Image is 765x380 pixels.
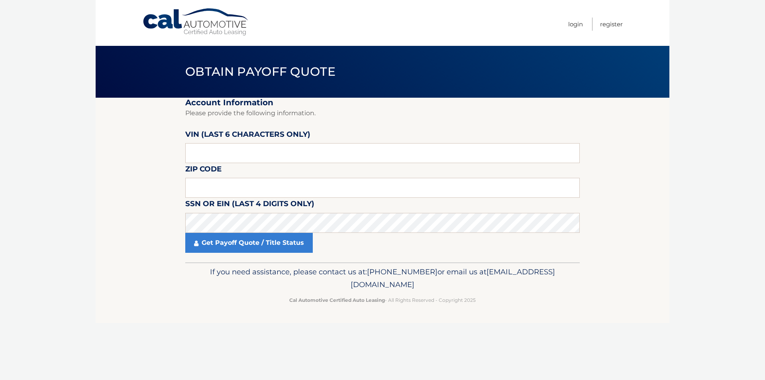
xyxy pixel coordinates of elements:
span: [PHONE_NUMBER] [367,267,437,276]
p: - All Rights Reserved - Copyright 2025 [190,296,575,304]
a: Register [600,18,623,31]
label: Zip Code [185,163,222,178]
p: Please provide the following information. [185,108,580,119]
strong: Cal Automotive Certified Auto Leasing [289,297,385,303]
p: If you need assistance, please contact us at: or email us at [190,266,575,291]
a: Login [568,18,583,31]
h2: Account Information [185,98,580,108]
a: Cal Automotive [142,8,250,36]
label: VIN (last 6 characters only) [185,128,310,143]
label: SSN or EIN (last 4 digits only) [185,198,314,213]
span: Obtain Payoff Quote [185,64,335,79]
a: Get Payoff Quote / Title Status [185,233,313,253]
